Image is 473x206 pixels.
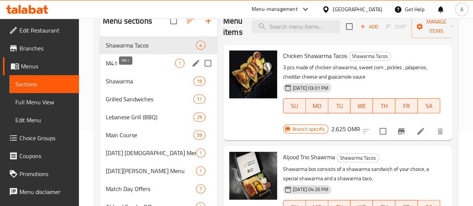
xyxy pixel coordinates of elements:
div: [GEOGRAPHIC_DATA] [333,5,382,13]
span: Branches [19,44,73,53]
span: Select section [341,19,357,34]
span: Promotions [19,169,73,178]
div: items [175,59,184,68]
button: WE [350,98,373,113]
span: WE [353,101,370,111]
span: 4 [196,42,205,49]
div: Shawarma19 [100,72,217,90]
span: Edit Restaurant [19,26,73,35]
span: Full Menu View [15,98,73,107]
span: 59 [194,132,205,139]
span: Branch specific [289,126,328,133]
a: Branches [3,39,79,57]
span: Shawarma Tacos [337,154,379,162]
button: MO [306,98,328,113]
button: Branch-specific-item [392,122,410,140]
span: 7 [196,185,205,193]
button: edit [190,58,202,69]
a: Edit menu item [416,127,425,136]
span: SA [421,101,437,111]
button: TH [373,98,395,113]
span: SU [286,101,303,111]
h2: Menu sections [103,15,152,27]
h2: Menu items [223,15,243,38]
span: 29 [194,114,205,121]
div: items [196,148,205,157]
div: Grilled Sandwiches11 [100,90,217,108]
a: Edit Menu [9,111,79,129]
span: Shawarma Tacos [106,41,196,50]
img: Chicken Shawarma Tacos [229,50,277,98]
button: SA [418,98,440,113]
div: items [193,130,205,139]
div: items [196,166,205,175]
span: Shawarma [106,77,193,86]
button: delete [431,122,449,140]
span: Sort sections [181,12,199,30]
button: FR [395,98,418,113]
span: Grilled Sandwiches [106,95,193,104]
div: items [196,184,205,193]
div: Shawarma Tacos4 [100,36,217,54]
span: Edit Menu [15,116,73,124]
span: Aljood Trio Shawrma [283,151,335,163]
p: 3 pcs made of chicken shawarma, sweet corn , pickles , jalapenos, cheddar cheese and guacamole sauce [283,63,440,82]
span: MO [309,101,325,111]
div: Menu-management [252,5,298,14]
div: M411edit [100,54,217,72]
span: Match Day Offers [106,184,196,193]
span: [DATE][PERSON_NAME] Menu [106,166,196,175]
div: items [193,77,205,86]
div: [DATE] [DEMOGRAPHIC_DATA] Menu1 [100,144,217,162]
a: Sections [9,75,79,93]
a: Choice Groups [3,129,79,147]
span: M41 [106,59,175,68]
div: Main Course59 [100,126,217,144]
span: [DATE] [DEMOGRAPHIC_DATA] Menu [106,148,196,157]
span: Shawarma Tacos [349,52,391,61]
span: Add item [357,21,381,33]
span: Choice Groups [19,133,73,142]
span: Manage items [417,17,455,36]
div: items [196,41,205,50]
span: Select all sections [166,13,181,29]
span: Select section first [381,21,411,33]
span: Lebanese Grill (BBQ) [106,113,193,122]
div: items [193,113,205,122]
button: Add section [199,12,217,30]
span: 1 [196,167,205,175]
a: Full Menu View [9,93,79,111]
button: TU [328,98,351,113]
span: Sections [15,80,73,89]
span: 11 [194,96,205,103]
input: search [252,20,340,33]
div: Match Day Offers7 [100,180,217,198]
span: [DATE] 04:26 PM [290,186,331,193]
button: SU [283,98,306,113]
div: [DATE][PERSON_NAME] Menu1 [100,162,217,180]
img: Aljood Trio Shawrma [229,152,277,200]
span: Menu disclaimer [19,187,73,196]
span: [DATE] 03:01 PM [290,84,331,92]
span: 1 [196,150,205,157]
a: Promotions [3,165,79,183]
span: A [460,5,463,13]
div: Lebanese Grill (BBQ)29 [100,108,217,126]
a: Edit Restaurant [3,21,79,39]
div: Ramadan Sahour Menu [106,166,196,175]
a: Menus [3,57,79,75]
span: Menus [21,62,73,71]
span: TU [331,101,348,111]
span: Main Course [106,130,193,139]
h6: 2.625 OMR [331,124,360,134]
span: 1 [175,60,184,67]
a: Coupons [3,147,79,165]
p: Shawarma box consists of a shawarma sandwich of your choice, a special shawarma and a shawarma taco. [283,165,440,183]
a: Menu disclaimer [3,183,79,201]
span: Coupons [19,151,73,160]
